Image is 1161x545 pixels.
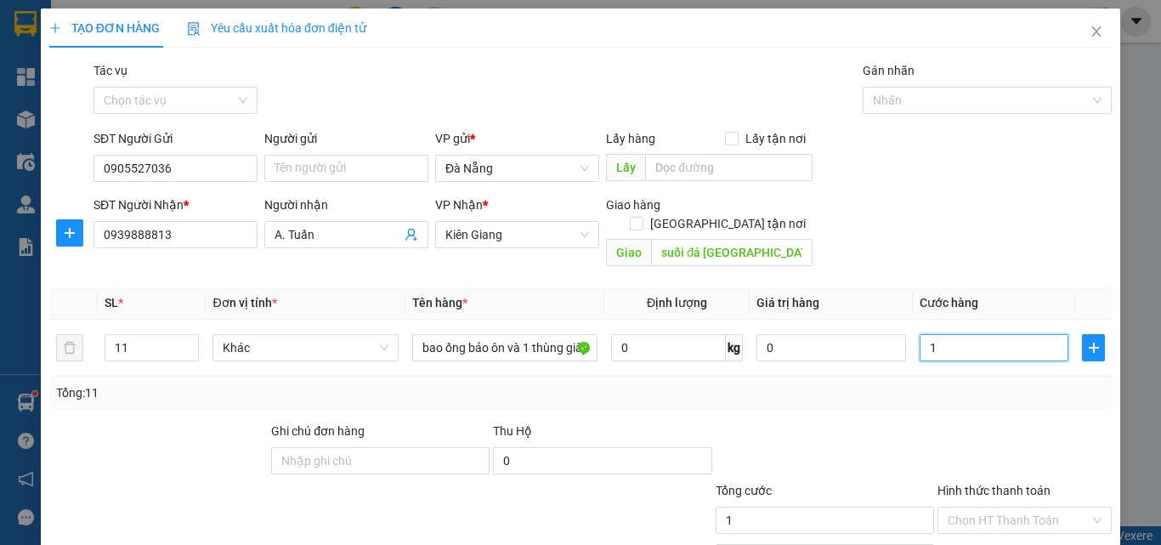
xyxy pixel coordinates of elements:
[647,296,707,309] span: Định lượng
[435,129,599,148] div: VP gửi
[937,484,1051,497] label: Hình thức thanh toán
[223,335,388,360] span: Khác
[920,296,978,309] span: Cước hàng
[435,198,483,212] span: VP Nhận
[726,334,743,361] span: kg
[643,214,813,233] span: [GEOGRAPHIC_DATA] tận nơi
[606,132,655,145] span: Lấy hàng
[445,222,589,247] span: Kiên Giang
[56,219,83,247] button: plus
[93,64,127,77] label: Tác vụ
[1073,9,1120,56] button: Close
[445,156,589,181] span: Đà Nẵng
[1083,341,1104,355] span: plus
[863,64,915,77] label: Gán nhãn
[1082,334,1105,361] button: plus
[105,296,118,309] span: SL
[756,334,906,361] input: 0
[412,334,597,361] input: VD: Bàn, Ghế
[716,484,772,497] span: Tổng cước
[56,383,450,402] div: Tổng: 11
[93,129,258,148] div: SĐT Người Gửi
[739,129,813,148] span: Lấy tận nơi
[264,129,428,148] div: Người gửi
[264,196,428,214] div: Người nhận
[56,334,83,361] button: delete
[57,226,82,240] span: plus
[405,228,418,241] span: user-add
[49,22,61,34] span: plus
[212,296,276,309] span: Đơn vị tính
[271,447,490,474] input: Ghi chú đơn hàng
[606,239,651,266] span: Giao
[271,424,365,438] label: Ghi chú đơn hàng
[645,154,813,181] input: Dọc đường
[756,296,819,309] span: Giá trị hàng
[187,21,366,35] span: Yêu cầu xuất hóa đơn điện tử
[606,198,660,212] span: Giao hàng
[1090,25,1103,38] span: close
[49,21,160,35] span: TẠO ĐƠN HÀNG
[187,22,201,36] img: icon
[606,154,645,181] span: Lấy
[493,424,532,438] span: Thu Hộ
[651,239,813,266] input: Dọc đường
[93,196,258,214] div: SĐT Người Nhận
[412,296,467,309] span: Tên hàng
